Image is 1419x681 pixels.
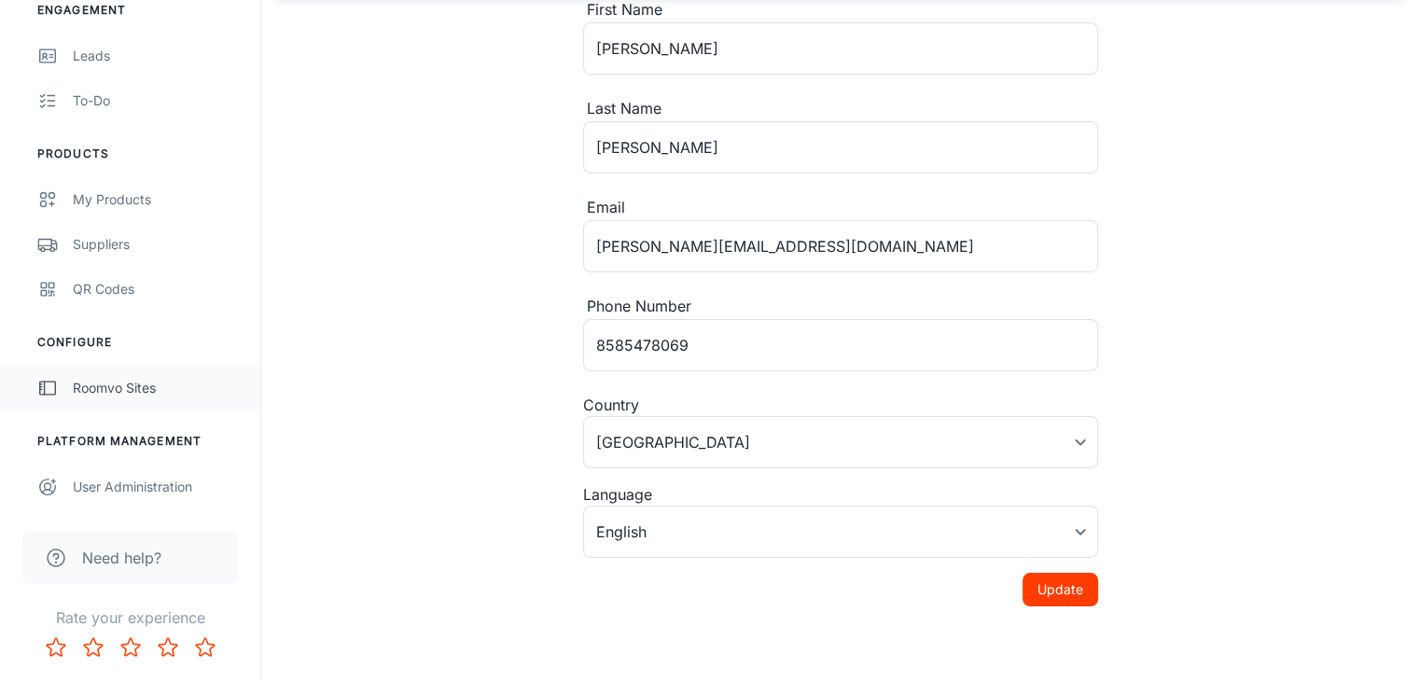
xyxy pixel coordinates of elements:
[583,416,1098,468] div: [GEOGRAPHIC_DATA]
[583,295,1098,319] div: Phone Number
[187,629,224,666] button: Rate 5 star
[583,97,1098,121] div: Last Name
[583,483,1098,506] div: Language
[583,196,1098,220] div: Email
[37,629,75,666] button: Rate 1 star
[73,279,242,299] div: QR Codes
[1023,573,1098,606] button: Update
[15,606,245,629] p: Rate your experience
[73,46,242,66] div: Leads
[73,189,242,210] div: My Products
[73,378,242,398] div: Roomvo Sites
[73,90,242,111] div: To-do
[112,629,149,666] button: Rate 3 star
[583,506,1098,558] div: English
[149,629,187,666] button: Rate 4 star
[583,394,1098,416] div: Country
[73,234,242,255] div: Suppliers
[73,477,242,497] div: User Administration
[75,629,112,666] button: Rate 2 star
[82,547,161,569] span: Need help?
